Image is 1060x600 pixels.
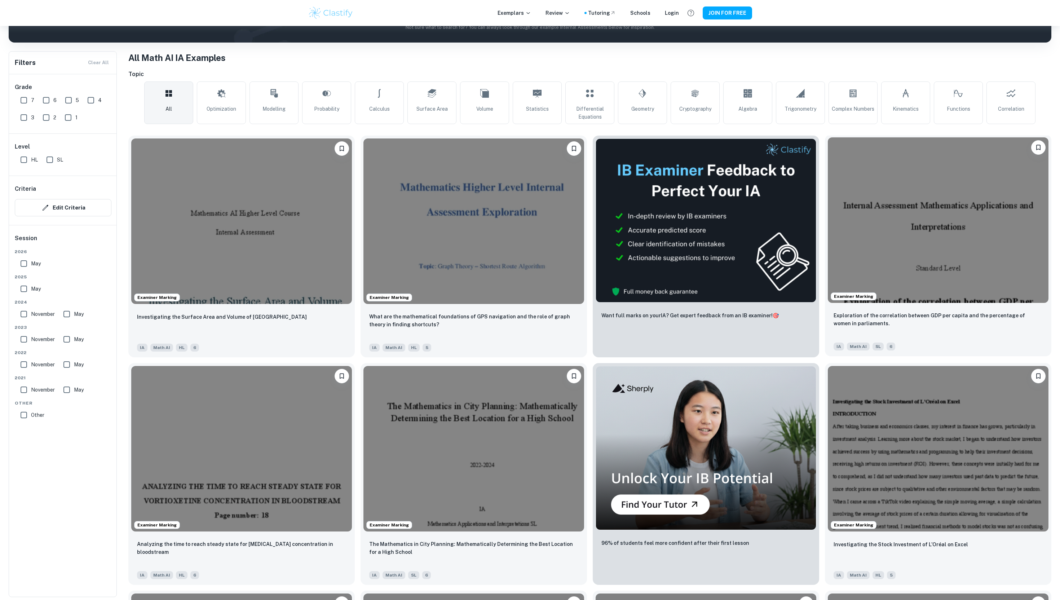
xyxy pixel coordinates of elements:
p: Not sure what to search for? You can always look through our example Internal Assessments below f... [14,24,1046,31]
span: 2022 [15,349,111,356]
span: HL [31,156,38,164]
a: Thumbnail96% of students feel more confident after their first lesson [593,363,819,585]
a: Schools [630,9,650,17]
span: Correlation [998,105,1024,113]
span: Math AI [383,571,405,579]
span: May [74,335,84,343]
img: Math AI IA example thumbnail: Exploration of the correlation between G [828,137,1048,303]
span: 2026 [15,248,111,255]
span: 2025 [15,274,111,280]
span: Examiner Marking [134,294,180,301]
h6: Topic [128,70,1051,79]
span: Math AI [847,571,870,579]
span: Cryptography [679,105,711,113]
img: Math AI IA example thumbnail: Analyzing the time to reach steady state [131,366,352,531]
p: Investigating the Stock Investment of L’Oréal on Excel [834,541,968,548]
span: 5 [423,344,431,352]
span: Optimization [207,105,236,113]
a: Login [665,9,679,17]
p: What are the mathematical foundations of GPS navigation and the role of graph theory in finding s... [369,313,578,328]
span: Differential Equations [569,105,611,121]
span: HL [873,571,884,579]
p: Analyzing the time to reach steady state for Vortioxetine concentration in bloodstream [137,540,346,556]
span: 6 [53,96,57,104]
img: Math AI IA example thumbnail: Investigating the Surface Area and Volum [131,138,352,304]
button: Please log in to bookmark exemplars [567,141,581,156]
span: IA [137,571,147,579]
h6: Grade [15,83,111,92]
span: Statistics [526,105,549,113]
span: HL [408,344,420,352]
a: ThumbnailWant full marks on yourIA? Get expert feedback from an IB examiner! [593,136,819,357]
span: SL [408,571,419,579]
span: Geometry [631,105,654,113]
a: Examiner MarkingPlease log in to bookmark exemplarsInvestigating the Stock Investment of L’Oréal ... [825,363,1051,585]
span: Functions [947,105,970,113]
a: Examiner MarkingPlease log in to bookmark exemplarsInvestigating the Surface Area and Volume of L... [128,136,355,357]
span: 4 [98,96,102,104]
span: Trigonometry [785,105,816,113]
span: 6 [887,343,895,350]
span: Complex Numbers [832,105,874,113]
span: IA [834,571,844,579]
span: IA [834,343,844,350]
button: Edit Criteria [15,199,111,216]
a: Examiner MarkingPlease log in to bookmark exemplarsWhat are the mathematical foundations of GPS n... [361,136,587,357]
span: November [31,310,55,318]
button: Please log in to bookmark exemplars [567,369,581,383]
span: Other [31,411,44,419]
a: Examiner MarkingPlease log in to bookmark exemplarsAnalyzing the time to reach steady state for V... [128,363,355,585]
p: Review [546,9,570,17]
span: Kinematics [893,105,919,113]
span: November [31,361,55,369]
span: May [31,260,41,268]
span: IA [369,571,380,579]
button: Please log in to bookmark exemplars [1031,140,1046,155]
a: Examiner MarkingPlease log in to bookmark exemplarsThe Mathematics in City Planning: Mathematical... [361,363,587,585]
span: Examiner Marking [367,522,412,528]
img: Clastify logo [308,6,354,20]
a: JOIN FOR FREE [703,6,752,19]
h1: All Math AI IA Examples [128,51,1051,64]
span: Examiner Marking [134,522,180,528]
span: Modelling [262,105,286,113]
a: Examiner MarkingPlease log in to bookmark exemplarsExploration of the correlation between GDP per... [825,136,1051,357]
p: Exemplars [498,9,531,17]
span: 5 [76,96,79,104]
h6: Filters [15,58,36,68]
h6: Criteria [15,185,36,193]
span: 3 [31,114,34,122]
h6: Session [15,234,111,248]
span: Math AI [847,343,870,350]
img: Math AI IA example thumbnail: The Mathematics in City Planning: Mathem [363,366,584,531]
span: IA [137,344,147,352]
span: November [31,335,55,343]
a: Tutoring [588,9,616,17]
span: 6 [190,571,199,579]
span: May [31,285,41,293]
span: November [31,386,55,394]
img: Thumbnail [596,366,816,530]
button: Please log in to bookmark exemplars [335,141,349,156]
span: Math AI [150,344,173,352]
span: Examiner Marking [831,293,876,300]
img: Math AI IA example thumbnail: Investigating the Stock Investment of L’ [828,366,1048,531]
span: Math AI [383,344,405,352]
span: May [74,310,84,318]
span: 2023 [15,324,111,331]
span: Other [15,400,111,406]
span: Calculus [369,105,390,113]
span: HL [176,344,187,352]
img: Thumbnail [596,138,816,303]
span: May [74,361,84,369]
span: SL [873,343,884,350]
span: 6 [422,571,431,579]
span: Probability [314,105,339,113]
img: Math AI IA example thumbnail: What are the mathematical foundations of [363,138,584,304]
span: IA [369,344,380,352]
span: 2021 [15,375,111,381]
span: Volume [476,105,493,113]
span: 2 [53,114,56,122]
